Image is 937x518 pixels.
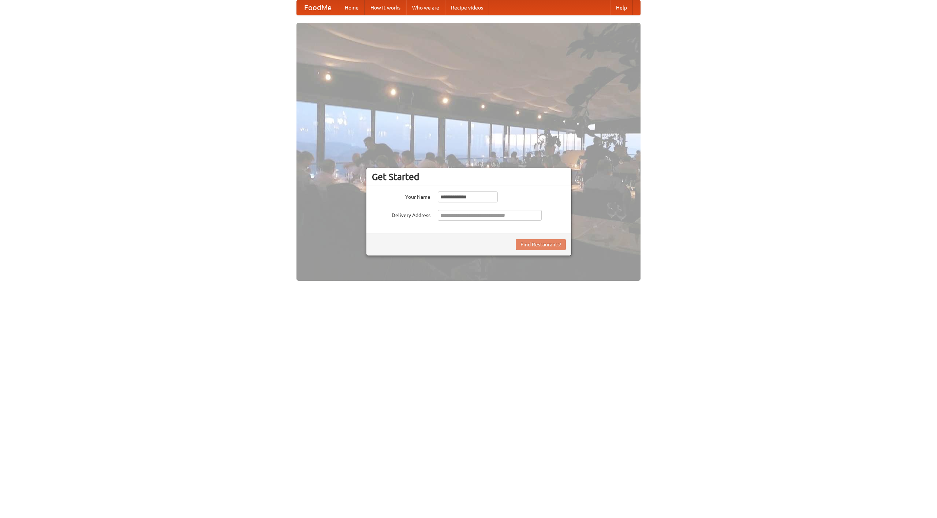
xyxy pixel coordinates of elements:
label: Delivery Address [372,210,430,219]
a: FoodMe [297,0,339,15]
a: Help [610,0,633,15]
a: Who we are [406,0,445,15]
a: Home [339,0,365,15]
a: Recipe videos [445,0,489,15]
a: How it works [365,0,406,15]
label: Your Name [372,191,430,201]
button: Find Restaurants! [516,239,566,250]
h3: Get Started [372,171,566,182]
